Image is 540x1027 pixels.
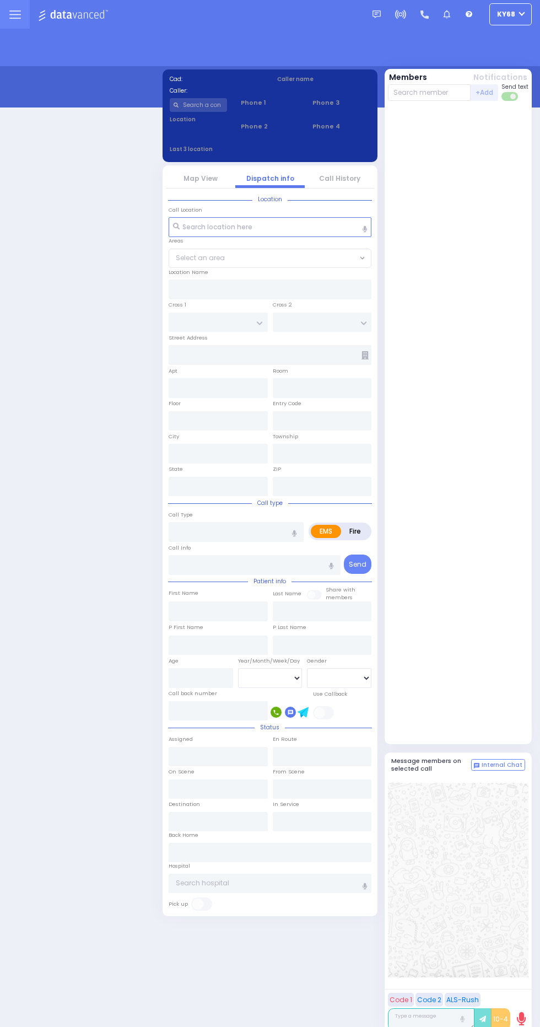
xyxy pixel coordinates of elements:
[312,122,370,131] span: Phone 4
[169,831,198,839] label: Back Home
[169,367,177,375] label: Apt
[391,757,472,772] h5: Message members on selected call
[169,690,217,697] label: Call back number
[273,623,306,631] label: P Last Name
[473,72,527,83] button: Notifications
[169,657,179,665] label: Age
[169,862,190,870] label: Hospital
[169,465,183,473] label: State
[169,237,183,245] label: Areas
[169,589,198,597] label: First Name
[169,874,371,894] input: Search hospital
[255,723,285,732] span: Status
[312,98,370,107] span: Phone 3
[176,253,225,263] span: Select an area
[277,75,371,83] label: Caller name
[183,174,218,183] a: Map View
[241,122,299,131] span: Phone 2
[388,993,414,1007] button: Code 1
[169,544,191,552] label: Call Info
[169,206,202,214] label: Call Location
[389,72,427,83] button: Members
[169,735,193,743] label: Assigned
[273,367,288,375] label: Room
[170,98,228,112] input: Search a contact
[361,351,369,359] span: Other building occupants
[445,993,480,1007] button: ALS-Rush
[169,268,208,276] label: Location Name
[246,174,294,183] a: Dispatch info
[501,83,528,91] span: Send text
[169,511,193,519] label: Call Type
[248,577,291,585] span: Patient info
[169,900,188,908] label: Pick up
[169,217,371,237] input: Search location here
[169,334,208,342] label: Street Address
[170,75,263,83] label: Cad:
[170,87,263,95] label: Caller:
[344,555,371,574] button: Send
[388,84,471,101] input: Search member
[238,657,303,665] div: Year/Month/Week/Day
[415,993,443,1007] button: Code 2
[319,174,360,183] a: Call History
[474,763,479,768] img: comment-alt.png
[273,800,299,808] label: In Service
[170,145,271,153] label: Last 3 location
[273,735,297,743] label: En Route
[169,301,186,309] label: Cross 1
[38,8,111,21] img: Logo
[169,768,195,776] label: On Scene
[273,400,301,407] label: Entry Code
[252,499,288,507] span: Call type
[326,594,353,601] span: members
[489,3,532,25] button: ky68
[273,433,298,440] label: Township
[326,586,355,593] small: Share with
[313,690,347,698] label: Use Callback
[273,768,305,776] label: From Scene
[169,800,200,808] label: Destination
[169,433,179,440] label: City
[311,525,341,538] label: EMS
[241,98,299,107] span: Phone 1
[170,115,228,123] label: Location
[252,195,288,203] span: Location
[482,761,522,769] span: Internal Chat
[341,525,370,538] label: Fire
[169,623,203,631] label: P First Name
[273,590,301,598] label: Last Name
[372,10,381,19] img: message.svg
[471,759,525,771] button: Internal Chat
[307,657,327,665] label: Gender
[501,91,519,102] label: Turn off text
[273,301,292,309] label: Cross 2
[497,9,515,19] span: ky68
[273,465,281,473] label: ZIP
[169,400,181,407] label: Floor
